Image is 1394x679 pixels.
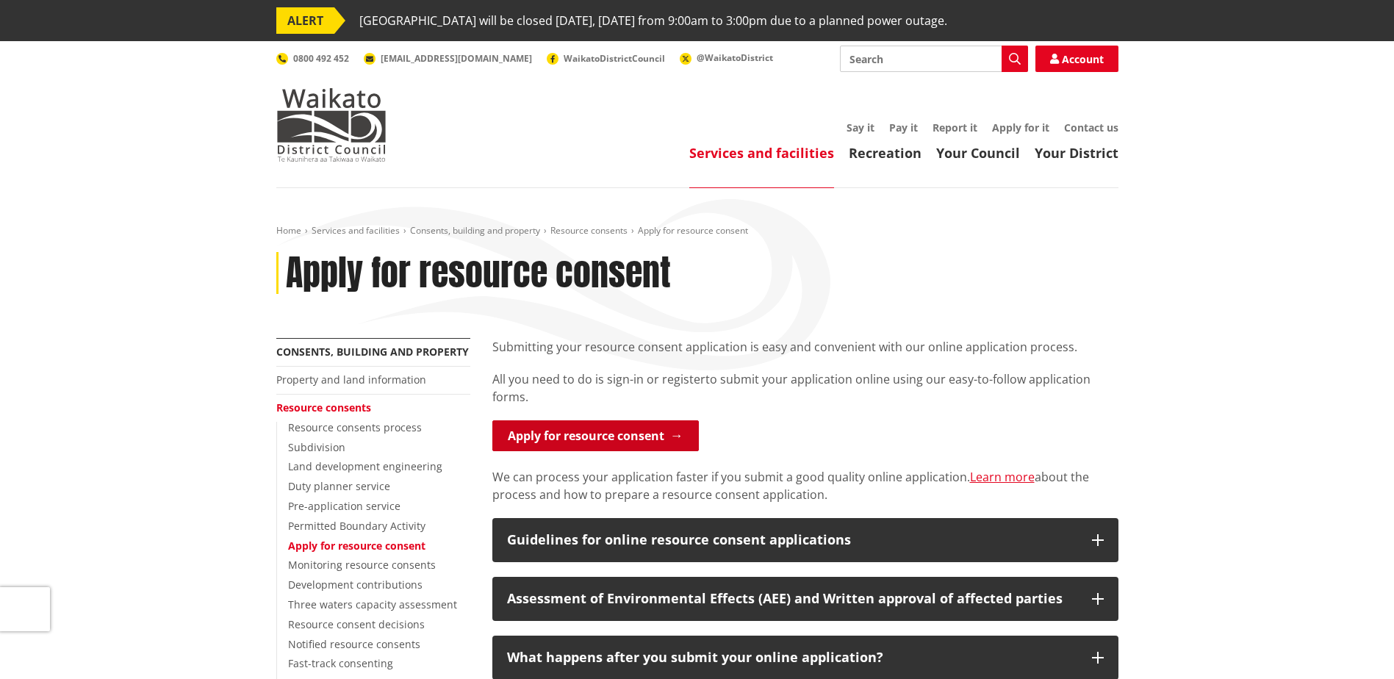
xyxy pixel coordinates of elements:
[1326,617,1379,670] iframe: Messenger Launcher
[276,373,426,387] a: Property and land information
[507,592,1077,606] div: Assessment of Environmental Effects (AEE) and Written approval of affected parties
[276,7,334,34] span: ALERT
[293,52,349,65] span: 0800 492 452
[492,577,1118,621] button: Assessment of Environmental Effects (AEE) and Written approval of affected parties
[288,519,425,533] a: Permitted Boundary Activity
[288,558,436,572] a: Monitoring resource consents
[276,224,301,237] a: Home
[381,52,532,65] span: [EMAIL_ADDRESS][DOMAIN_NAME]
[288,656,393,670] a: Fast-track consenting
[276,88,387,162] img: Waikato District Council - Te Kaunihera aa Takiwaa o Waikato
[288,539,425,553] a: Apply for resource consent
[288,499,400,513] a: Pre-application service
[312,224,400,237] a: Services and facilities
[840,46,1028,72] input: Search input
[288,617,425,631] a: Resource consent decisions
[492,420,699,451] a: Apply for resource consent
[889,121,918,134] a: Pay it
[276,400,371,414] a: Resource consents
[1035,46,1118,72] a: Account
[1064,121,1118,134] a: Contact us
[288,420,422,434] a: Resource consents process
[564,52,665,65] span: WaikatoDistrictCouncil
[364,52,532,65] a: [EMAIL_ADDRESS][DOMAIN_NAME]
[680,51,773,64] a: @WaikatoDistrict
[276,225,1118,237] nav: breadcrumb
[492,370,1118,406] p: to submit your application online using our easy-to-follow application forms.
[492,518,1118,562] button: Guidelines for online resource consent applications
[359,7,947,34] span: [GEOGRAPHIC_DATA] will be closed [DATE], [DATE] from 9:00am to 3:00pm due to a planned power outage.
[286,252,671,295] h1: Apply for resource consent
[970,469,1035,485] a: Learn more
[1035,144,1118,162] a: Your District
[507,650,1077,665] div: What happens after you submit your online application?
[847,121,874,134] a: Say it
[936,144,1020,162] a: Your Council
[547,52,665,65] a: WaikatoDistrictCouncil
[697,51,773,64] span: @WaikatoDistrict
[492,371,705,387] span: All you need to do is sign-in or register
[288,479,390,493] a: Duty planner service
[689,144,834,162] a: Services and facilities
[933,121,977,134] a: Report it
[638,224,748,237] span: Apply for resource consent
[492,339,1077,355] span: Submitting your resource consent application is easy and convenient with our online application p...
[288,597,457,611] a: Three waters capacity assessment
[849,144,921,162] a: Recreation
[550,224,628,237] a: Resource consents
[276,345,469,359] a: Consents, building and property
[276,52,349,65] a: 0800 492 452
[288,459,442,473] a: Land development engineering
[410,224,540,237] a: Consents, building and property
[288,440,345,454] a: Subdivision
[992,121,1049,134] a: Apply for it
[288,637,420,651] a: Notified resource consents
[507,533,1077,547] div: Guidelines for online resource consent applications
[492,468,1118,503] p: We can process your application faster if you submit a good quality online application. about the...
[288,578,423,592] a: Development contributions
